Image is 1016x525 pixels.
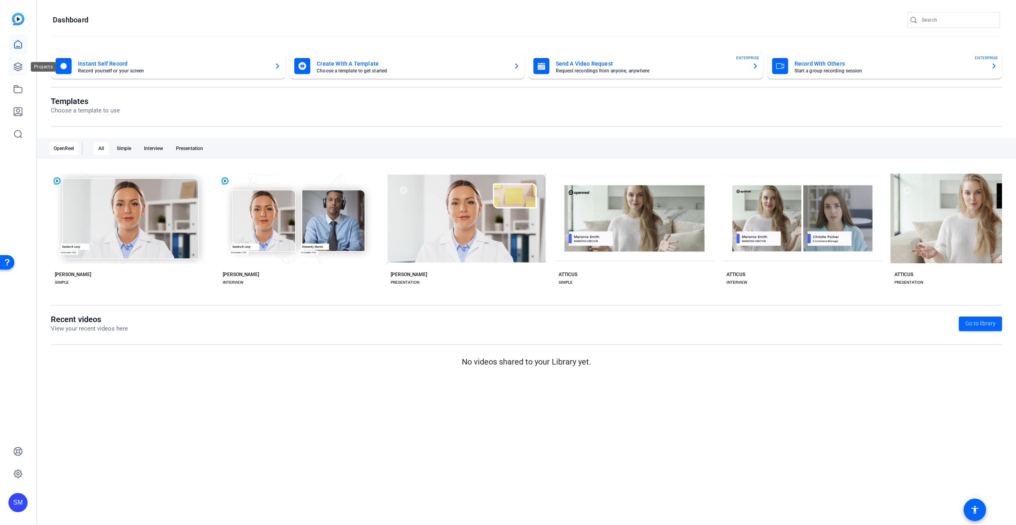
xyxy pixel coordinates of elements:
mat-card-subtitle: Request recordings from anyone, anywhere [556,68,746,73]
mat-card-subtitle: Start a group recording session [794,68,984,73]
div: ATTICUS [559,271,577,278]
span: ENTERPRISE [736,55,759,61]
div: SM [8,493,28,512]
p: View your recent videos here [51,324,128,333]
div: SIMPLE [55,279,69,286]
div: INTERVIEW [223,279,244,286]
p: Choose a template to use [51,106,120,115]
a: Go to library [959,317,1002,331]
div: PRESENTATION [894,279,923,286]
button: Record With OthersStart a group recording sessionENTERPRISE [767,53,1002,79]
div: [PERSON_NAME] [55,271,91,278]
button: Create With A TemplateChoose a template to get started [289,53,524,79]
div: ATTICUS [894,271,913,278]
div: ATTICUS [727,271,745,278]
div: PRESENTATION [391,279,419,286]
h1: Dashboard [53,15,88,25]
p: No videos shared to your Library yet. [51,356,1002,368]
mat-card-title: Instant Self Record [78,59,268,68]
mat-card-subtitle: Record yourself or your screen [78,68,268,73]
div: SIMPLE [559,279,573,286]
button: Instant Self RecordRecord yourself or your screen [51,53,285,79]
div: OpenReel [49,142,79,155]
div: Presentation [171,142,208,155]
mat-card-title: Create With A Template [317,59,507,68]
h1: Recent videos [51,315,128,324]
button: Send A Video RequestRequest recordings from anyone, anywhereENTERPRISE [529,53,763,79]
input: Search [922,15,994,25]
mat-icon: accessibility [970,505,980,515]
div: Simple [112,142,136,155]
mat-card-subtitle: Choose a template to get started [317,68,507,73]
div: Projects [31,62,56,72]
div: Interview [139,142,168,155]
div: INTERVIEW [727,279,747,286]
img: blue-gradient.svg [12,13,24,25]
div: All [94,142,109,155]
span: ENTERPRISE [975,55,998,61]
span: Go to library [965,319,996,328]
div: [PERSON_NAME] [223,271,259,278]
h1: Templates [51,96,120,106]
mat-card-title: Send A Video Request [556,59,746,68]
mat-card-title: Record With Others [794,59,984,68]
div: [PERSON_NAME] [391,271,427,278]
